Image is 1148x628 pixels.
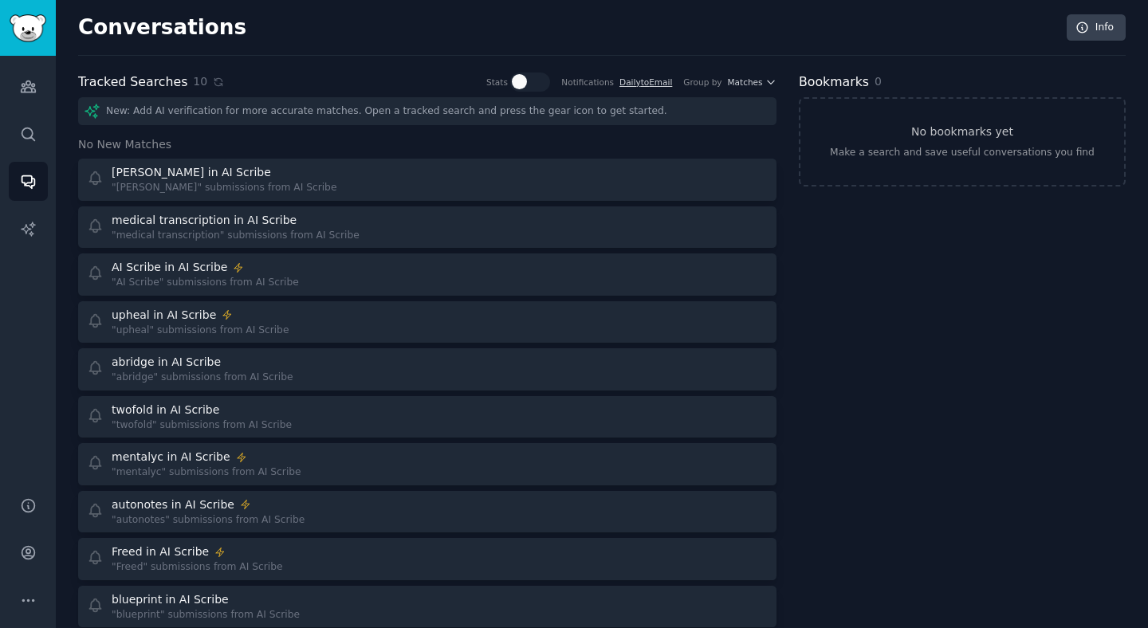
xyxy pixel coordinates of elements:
a: blueprint in AI Scribe"blueprint" submissions from AI Scribe [78,586,776,628]
a: medical transcription in AI Scribe"medical transcription" submissions from AI Scribe [78,206,776,249]
div: "AI Scribe" submissions from AI Scribe [112,276,299,290]
button: Matches [728,77,776,88]
a: AI Scribe in AI Scribe"AI Scribe" submissions from AI Scribe [78,253,776,296]
a: Info [1067,14,1126,41]
div: Group by [683,77,721,88]
a: autonotes in AI Scribe"autonotes" submissions from AI Scribe [78,491,776,533]
div: "twofold" submissions from AI Scribe [112,418,292,433]
div: "[PERSON_NAME]" submissions from AI Scribe [112,181,336,195]
div: Make a search and save useful conversations you find [830,146,1095,160]
div: "upheal" submissions from AI Scribe [112,324,289,338]
h3: No bookmarks yet [911,124,1013,140]
div: "autonotes" submissions from AI Scribe [112,513,305,528]
div: Freed in AI Scribe [112,544,209,560]
img: GummySearch logo [10,14,46,42]
a: No bookmarks yetMake a search and save useful conversations you find [799,97,1126,186]
div: "abridge" submissions from AI Scribe [112,371,293,385]
div: medical transcription in AI Scribe [112,212,297,229]
h2: Tracked Searches [78,73,187,92]
div: mentalyc in AI Scribe [112,449,230,465]
div: "Freed" submissions from AI Scribe [112,560,282,575]
h2: Conversations [78,15,246,41]
span: 0 [875,75,882,88]
div: "blueprint" submissions from AI Scribe [112,608,300,622]
div: twofold in AI Scribe [112,402,219,418]
div: autonotes in AI Scribe [112,497,234,513]
a: twofold in AI Scribe"twofold" submissions from AI Scribe [78,396,776,438]
div: New: Add AI verification for more accurate matches. Open a tracked search and press the gear icon... [78,97,776,125]
div: AI Scribe in AI Scribe [112,259,227,276]
div: "medical transcription" submissions from AI Scribe [112,229,360,243]
span: 10 [193,73,207,90]
a: abridge in AI Scribe"abridge" submissions from AI Scribe [78,348,776,391]
span: No New Matches [78,136,171,153]
div: blueprint in AI Scribe [112,591,229,608]
a: mentalyc in AI Scribe"mentalyc" submissions from AI Scribe [78,443,776,485]
div: Stats [486,77,508,88]
div: abridge in AI Scribe [112,354,221,371]
div: upheal in AI Scribe [112,307,216,324]
a: Freed in AI Scribe"Freed" submissions from AI Scribe [78,538,776,580]
a: [PERSON_NAME] in AI Scribe"[PERSON_NAME]" submissions from AI Scribe [78,159,776,201]
div: Notifications [561,77,614,88]
span: Matches [728,77,763,88]
h2: Bookmarks [799,73,869,92]
a: upheal in AI Scribe"upheal" submissions from AI Scribe [78,301,776,343]
a: DailytoEmail [619,77,672,87]
div: [PERSON_NAME] in AI Scribe [112,164,271,181]
div: "mentalyc" submissions from AI Scribe [112,465,301,480]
